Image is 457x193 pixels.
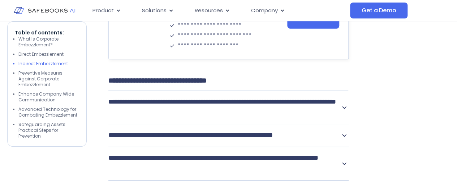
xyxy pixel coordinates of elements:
[18,51,79,57] li: Direct Embezzlement
[350,3,408,18] a: Get a Demo
[18,122,79,139] li: Safeguarding Assets: Practical Steps for Prevention
[18,36,79,48] li: What Is Corporate Embezzlement?
[195,7,223,15] span: Resources
[18,70,79,88] li: Preventive Measures Against Corporate Embezzlement
[362,7,396,14] span: Get a Demo
[18,106,79,118] li: Advanced Technology for Combating Embezzlement
[92,7,114,15] span: Product
[87,4,350,18] nav: Menu
[18,61,79,67] li: Indirect Embezzlement
[18,91,79,103] li: Enhance Company Wide Communication
[87,4,350,18] div: Menu Toggle
[142,7,167,15] span: Solutions
[15,29,79,36] p: Table of contents:
[251,7,278,15] span: Company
